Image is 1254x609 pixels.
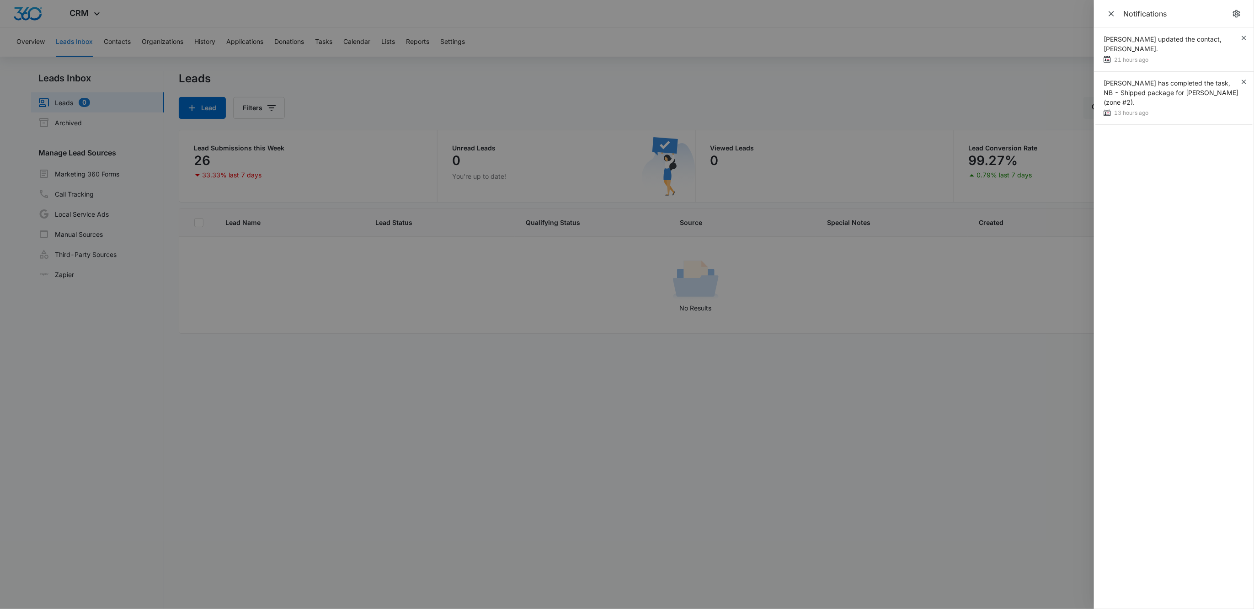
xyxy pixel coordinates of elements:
div: Notifications [1123,9,1230,19]
button: Close [1105,7,1118,20]
span: [PERSON_NAME] updated the contact, [PERSON_NAME]. [1104,35,1222,53]
div: 13 hours ago [1104,108,1240,118]
span: [PERSON_NAME] has completed the task, NB - Shipped package for [PERSON_NAME] (zone #2). [1104,79,1238,106]
div: 21 hours ago [1104,55,1240,65]
a: notifications.title [1230,7,1243,20]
